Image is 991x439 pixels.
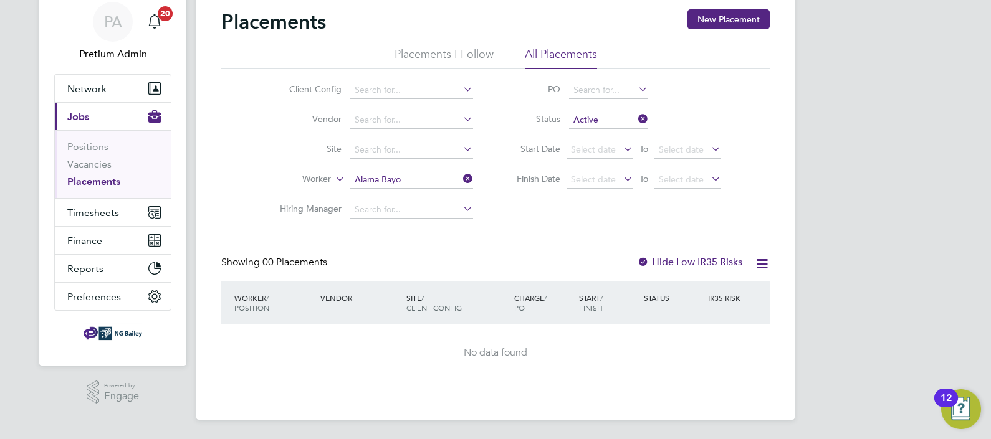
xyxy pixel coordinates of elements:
[579,293,603,313] span: / Finish
[641,286,706,309] div: Status
[511,286,576,319] div: Charge
[571,174,616,185] span: Select date
[158,6,173,21] span: 20
[234,346,757,359] div: No data found
[231,286,317,319] div: Worker
[259,173,331,186] label: Worker
[569,82,648,99] input: Search for...
[270,113,342,125] label: Vendor
[104,391,139,402] span: Engage
[67,176,120,187] a: Placements
[67,207,119,219] span: Timesheets
[221,256,330,269] div: Showing
[270,203,342,214] label: Hiring Manager
[54,2,171,62] a: PAPretium Admin
[350,171,473,189] input: Search for...
[55,75,171,102] button: Network
[637,256,742,268] label: Hide Low IR35 Risks
[659,144,704,155] span: Select date
[54,323,171,343] a: Go to home page
[705,286,748,309] div: IR35 Risk
[504,83,560,95] label: PO
[67,158,112,170] a: Vacancies
[317,286,403,309] div: Vendor
[270,83,342,95] label: Client Config
[84,323,142,343] img: ngbailey-logo-retina.png
[67,235,102,247] span: Finance
[571,144,616,155] span: Select date
[67,141,108,153] a: Positions
[67,291,121,303] span: Preferences
[221,9,326,34] h2: Placements
[576,286,641,319] div: Start
[55,283,171,310] button: Preferences
[569,111,648,129] input: Select one
[234,293,269,313] span: / Position
[55,255,171,282] button: Reports
[525,47,597,69] li: All Placements
[941,389,981,429] button: Open Resource Center, 12 new notifications
[142,2,167,42] a: 20
[55,227,171,254] button: Finance
[636,141,652,157] span: To
[54,47,171,62] span: Pretium Admin
[67,83,107,95] span: Network
[403,286,511,319] div: Site
[350,141,473,159] input: Search for...
[687,9,770,29] button: New Placement
[55,130,171,198] div: Jobs
[67,263,103,275] span: Reports
[262,256,327,268] span: 00 Placements
[504,143,560,154] label: Start Date
[350,82,473,99] input: Search for...
[67,111,89,123] span: Jobs
[504,173,560,184] label: Finish Date
[55,103,171,130] button: Jobs
[659,174,704,185] span: Select date
[941,398,952,414] div: 12
[395,47,494,69] li: Placements I Follow
[350,111,473,129] input: Search for...
[55,199,171,226] button: Timesheets
[104,380,139,391] span: Powered by
[104,14,122,30] span: PA
[350,201,473,219] input: Search for...
[270,143,342,154] label: Site
[636,171,652,187] span: To
[504,113,560,125] label: Status
[406,293,462,313] span: / Client Config
[87,380,140,404] a: Powered byEngage
[514,293,547,313] span: / PO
